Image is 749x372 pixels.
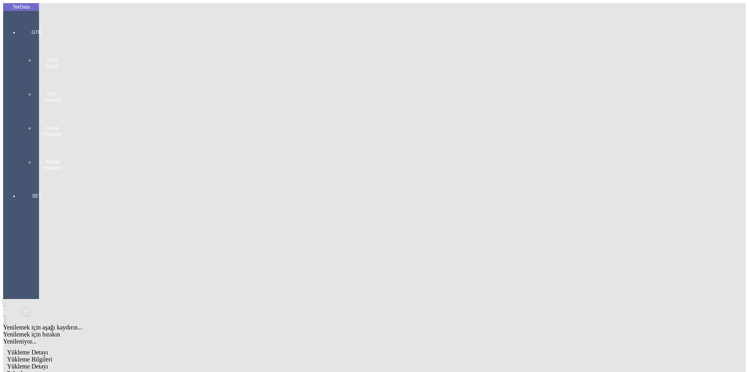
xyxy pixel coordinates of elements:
span: GTM [25,29,48,36]
span: Yükleme Bilgileri [7,356,52,363]
span: Hesap Yönetimi [41,125,64,137]
span: Ürün Yönetimi [41,91,64,103]
div: Yenilemek için aşağı kaydırın... [3,324,629,331]
div: Yenilemek için bırakın [3,331,629,338]
span: Yükleme Detayı [7,349,48,356]
span: Yükleme Detayı [7,363,48,370]
span: İhracat Yönetimi [41,159,64,171]
span: GTM Kokpit [41,57,64,69]
div: TekData [3,4,39,10]
span: SET [25,193,48,199]
div: Yenileniyor... [3,338,629,345]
